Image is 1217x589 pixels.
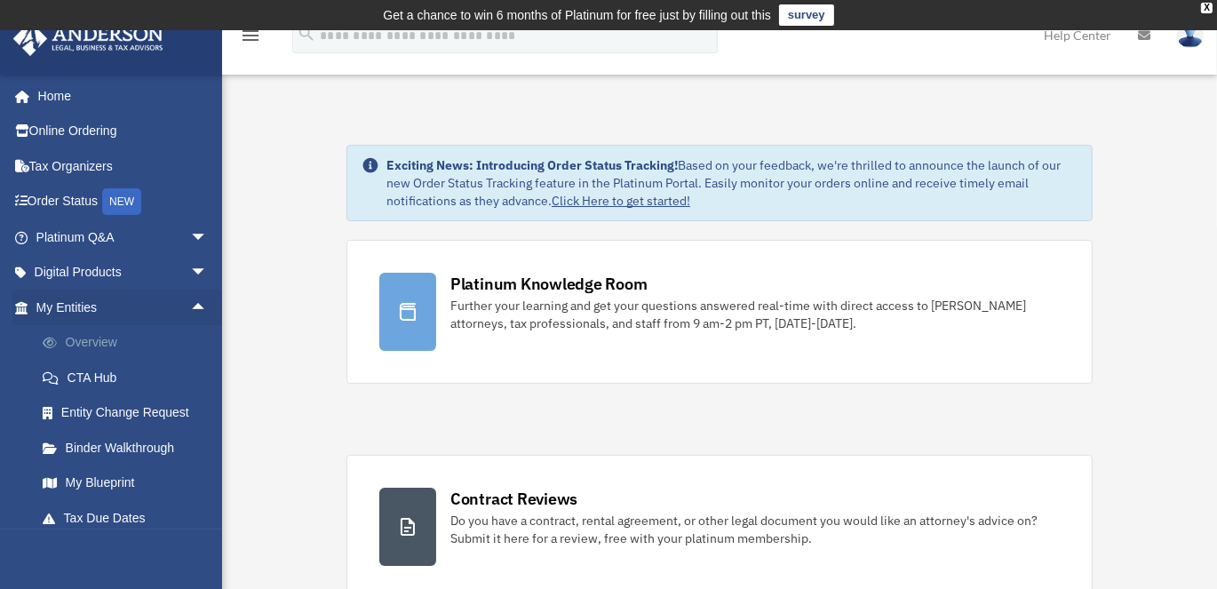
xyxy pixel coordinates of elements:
[25,360,235,395] a: CTA Hub
[25,466,235,501] a: My Blueprint
[552,193,690,209] a: Click Here to get started!
[779,4,834,26] a: survey
[450,273,648,295] div: Platinum Knowledge Room
[25,395,235,431] a: Entity Change Request
[450,488,577,510] div: Contract Reviews
[25,500,235,536] a: Tax Due Dates
[12,114,235,149] a: Online Ordering
[12,219,235,255] a: Platinum Q&Aarrow_drop_down
[25,325,235,361] a: Overview
[12,184,235,220] a: Order StatusNEW
[190,219,226,256] span: arrow_drop_down
[386,156,1078,210] div: Based on your feedback, we're thrilled to announce the launch of our new Order Status Tracking fe...
[190,290,226,326] span: arrow_drop_up
[240,25,261,46] i: menu
[1201,3,1213,13] div: close
[346,240,1093,384] a: Platinum Knowledge Room Further your learning and get your questions answered real-time with dire...
[1177,22,1204,48] img: User Pic
[386,157,678,173] strong: Exciting News: Introducing Order Status Tracking!
[25,430,235,466] a: Binder Walkthrough
[12,78,226,114] a: Home
[190,255,226,291] span: arrow_drop_down
[12,148,235,184] a: Tax Organizers
[102,188,141,215] div: NEW
[12,255,235,291] a: Digital Productsarrow_drop_down
[450,297,1060,332] div: Further your learning and get your questions answered real-time with direct access to [PERSON_NAM...
[383,4,771,26] div: Get a chance to win 6 months of Platinum for free just by filling out this
[450,512,1060,547] div: Do you have a contract, rental agreement, or other legal document you would like an attorney's ad...
[12,290,235,325] a: My Entitiesarrow_drop_up
[240,31,261,46] a: menu
[8,21,169,56] img: Anderson Advisors Platinum Portal
[297,24,316,44] i: search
